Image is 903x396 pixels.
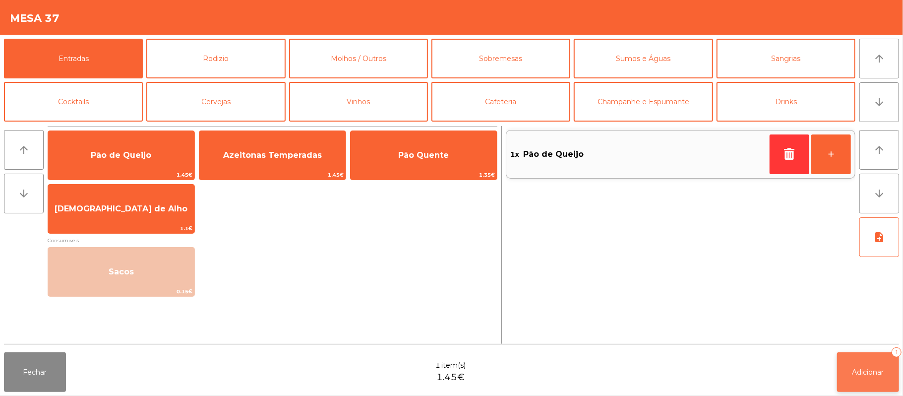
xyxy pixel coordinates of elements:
[859,39,899,78] button: arrow_upward
[574,39,713,78] button: Sumos e Águas
[289,82,428,122] button: Vinhos
[91,150,151,160] span: Pão de Queijo
[859,174,899,213] button: arrow_downward
[441,360,466,371] span: item(s)
[48,236,497,245] span: Consumiveis
[10,11,60,26] h4: Mesa 37
[892,347,902,357] div: 1
[431,82,570,122] button: Cafeteria
[859,130,899,170] button: arrow_upward
[435,360,440,371] span: 1
[4,130,44,170] button: arrow_upward
[398,150,449,160] span: Pão Quente
[574,82,713,122] button: Champanhe e Espumante
[48,224,194,233] span: 1.1€
[873,188,885,199] i: arrow_downward
[510,147,519,162] span: 1x
[48,287,194,296] span: 0.15€
[18,188,30,199] i: arrow_downward
[717,82,855,122] button: Drinks
[289,39,428,78] button: Molhos / Outros
[223,150,322,160] span: Azeitonas Temperadas
[873,96,885,108] i: arrow_downward
[146,82,285,122] button: Cervejas
[837,352,899,392] button: Adicionar1
[48,170,194,180] span: 1.45€
[109,267,134,276] span: Sacos
[873,144,885,156] i: arrow_upward
[55,204,187,213] span: [DEMOGRAPHIC_DATA] de Alho
[873,231,885,243] i: note_add
[4,174,44,213] button: arrow_downward
[431,39,570,78] button: Sobremesas
[852,368,884,377] span: Adicionar
[859,82,899,122] button: arrow_downward
[811,134,851,174] button: +
[873,53,885,65] i: arrow_upward
[859,217,899,257] button: note_add
[523,147,584,162] span: Pão de Queijo
[717,39,855,78] button: Sangrias
[18,144,30,156] i: arrow_upward
[199,170,346,180] span: 1.45€
[4,352,66,392] button: Fechar
[146,39,285,78] button: Rodizio
[351,170,497,180] span: 1.35€
[436,371,465,384] span: 1.45€
[4,39,143,78] button: Entradas
[4,82,143,122] button: Cocktails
